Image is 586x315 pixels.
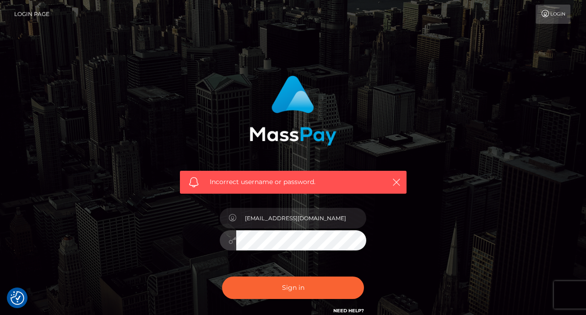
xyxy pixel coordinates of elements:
img: MassPay Login [250,76,336,146]
img: Revisit consent button [11,291,24,305]
a: Login [536,5,570,24]
a: Login Page [14,5,49,24]
button: Sign in [222,277,364,299]
button: Consent Preferences [11,291,24,305]
a: Need Help? [333,308,364,314]
input: Username... [236,208,366,228]
span: Incorrect username or password. [210,177,377,187]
